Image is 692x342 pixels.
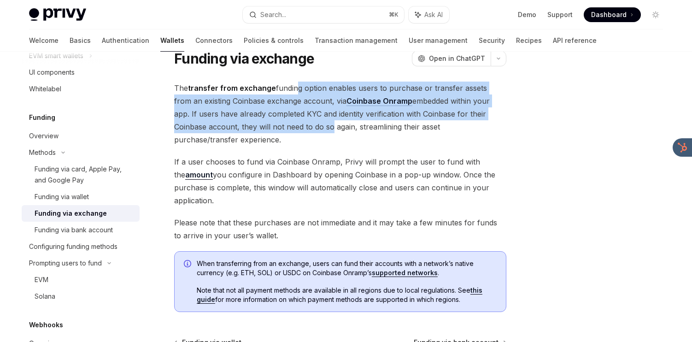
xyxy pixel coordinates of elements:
[188,83,276,93] strong: transfer from exchange
[29,147,56,158] div: Methods
[409,6,449,23] button: Ask AI
[70,29,91,52] a: Basics
[35,274,48,285] div: EVM
[174,50,314,67] h1: Funding via exchange
[29,258,102,269] div: Prompting users to fund
[174,82,506,146] span: The funding option enables users to purchase or transfer assets from an existing Coinbase exchang...
[409,29,468,52] a: User management
[372,269,438,277] a: supported networks
[22,81,140,97] a: Whitelabel
[429,54,485,63] span: Open in ChatGPT
[29,130,59,142] div: Overview
[29,67,75,78] div: UI components
[479,29,505,52] a: Security
[648,7,663,22] button: Toggle dark mode
[29,83,61,94] div: Whitelabel
[22,271,140,288] a: EVM
[197,286,497,304] span: Note that not all payment methods are available in all regions due to local regulations. See for ...
[244,29,304,52] a: Policies & controls
[29,29,59,52] a: Welcome
[160,29,184,52] a: Wallets
[22,222,140,238] a: Funding via bank account
[29,112,55,123] h5: Funding
[29,8,86,21] img: light logo
[591,10,627,19] span: Dashboard
[553,29,597,52] a: API reference
[243,6,404,23] button: Search...⌘K
[518,10,536,19] a: Demo
[102,29,149,52] a: Authentication
[195,29,233,52] a: Connectors
[22,64,140,81] a: UI components
[197,286,482,304] a: this guide
[29,241,117,252] div: Configuring funding methods
[22,128,140,144] a: Overview
[260,9,286,20] div: Search...
[315,29,398,52] a: Transaction management
[516,29,542,52] a: Recipes
[22,205,140,222] a: Funding via exchange
[584,7,641,22] a: Dashboard
[389,11,399,18] span: ⌘ K
[35,291,55,302] div: Solana
[174,216,506,242] span: Please note that these purchases are not immediate and it may take a few minutes for funds to arr...
[35,191,89,202] div: Funding via wallet
[35,224,113,236] div: Funding via bank account
[547,10,573,19] a: Support
[22,189,140,205] a: Funding via wallet
[22,288,140,305] a: Solana
[35,164,134,186] div: Funding via card, Apple Pay, and Google Pay
[197,259,497,277] span: When transferring from an exchange, users can fund their accounts with a network’s native currenc...
[185,170,213,180] a: amount
[424,10,443,19] span: Ask AI
[22,161,140,189] a: Funding via card, Apple Pay, and Google Pay
[22,238,140,255] a: Configuring funding methods
[35,208,107,219] div: Funding via exchange
[29,319,63,330] h5: Webhooks
[184,260,193,269] svg: Info
[346,96,412,106] a: Coinbase Onramp
[412,51,491,66] button: Open in ChatGPT
[174,155,506,207] span: If a user chooses to fund via Coinbase Onramp, Privy will prompt the user to fund with the you co...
